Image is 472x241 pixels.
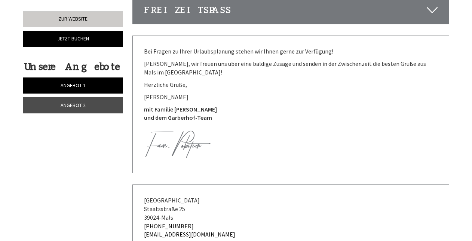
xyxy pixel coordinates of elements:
a: [PHONE_NUMBER] [144,222,194,230]
p: Bei Fragen zu Ihrer Urlaubsplanung stehen wir Ihnen gerne zur Verfügung! [144,47,438,56]
p: [PERSON_NAME] [144,93,438,101]
div: Unsere Angebote [23,60,121,74]
span: 39024 [144,214,159,221]
span: Mals [161,214,173,221]
span: [GEOGRAPHIC_DATA] [144,196,200,204]
a: Zur Website [23,11,123,27]
strong: mit Familie [PERSON_NAME] und dem Garberhof-Team [144,106,217,122]
span: Angebot 1 [61,82,86,89]
span: Staatsstraße 25 [144,205,185,213]
span: Angebot 2 [61,102,86,109]
p: [PERSON_NAME], wir freuen uns über eine baldige Zusage und senden in der Zwischenzeit die besten ... [144,60,438,77]
p: Herzliche Grüße, [144,80,438,89]
a: Jetzt buchen [23,31,123,47]
img: image [145,131,211,158]
a: [EMAIL_ADDRESS][DOMAIN_NAME] [144,231,235,238]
